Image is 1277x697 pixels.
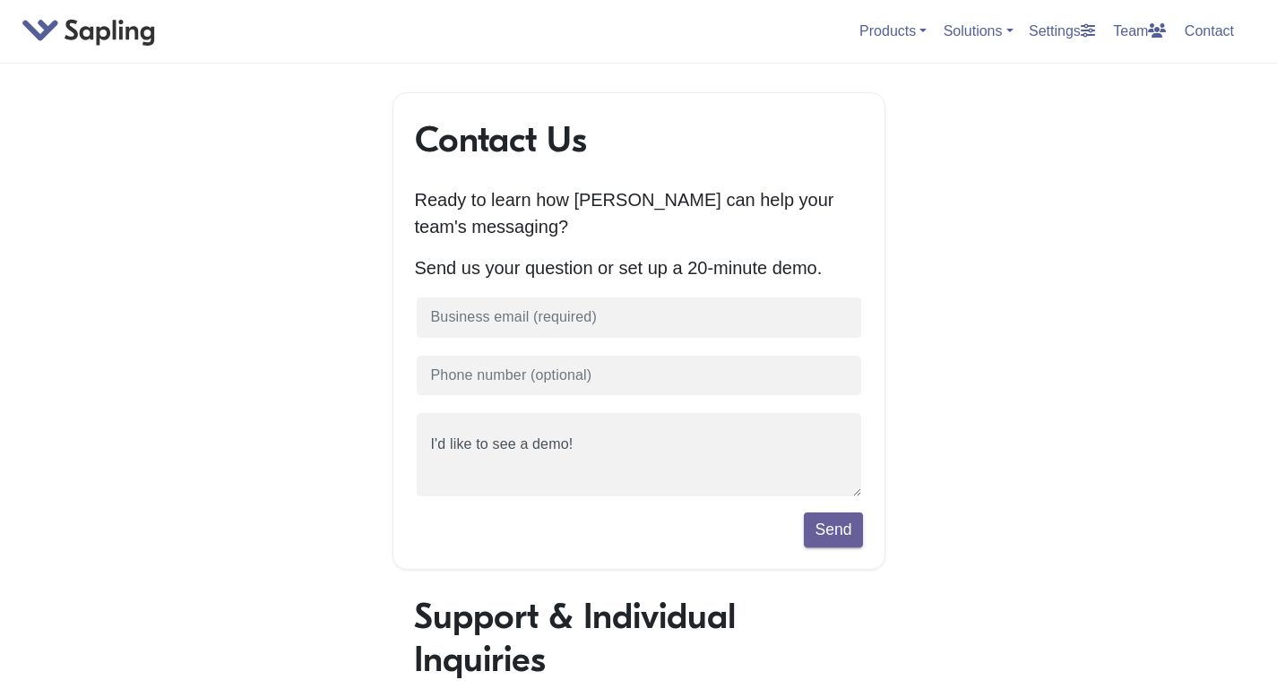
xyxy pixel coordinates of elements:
[415,118,863,161] h1: Contact Us
[1106,16,1173,46] a: Team
[415,411,863,498] textarea: I'd like to see a demo!
[804,512,862,546] button: Send
[859,23,927,39] a: Products
[415,296,863,340] input: Business email (required)
[944,23,1014,39] a: Solutions
[1178,16,1241,46] a: Contact
[415,354,863,398] input: Phone number (optional)
[415,186,863,240] p: Ready to learn how [PERSON_NAME] can help your team's messaging?
[415,254,863,281] p: Send us your question or set up a 20-minute demo.
[414,595,864,681] h1: Support & Individual Inquiries
[1022,16,1102,46] a: Settings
